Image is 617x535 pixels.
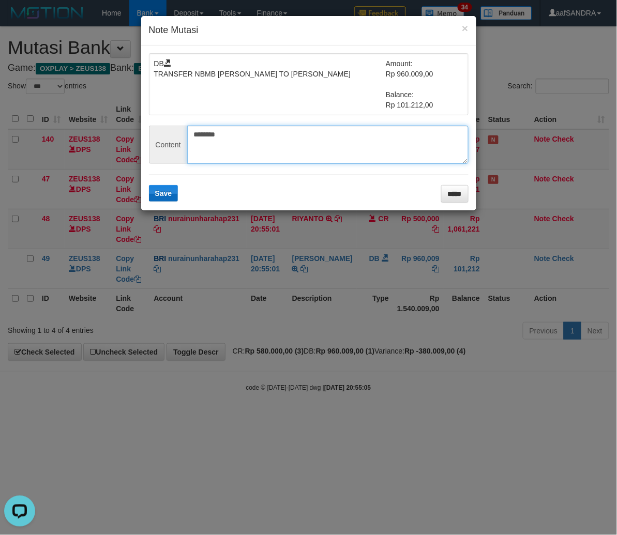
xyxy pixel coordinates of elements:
span: Save [155,189,172,197]
span: Content [149,126,187,164]
button: × [462,23,468,34]
td: Amount: Rp 960.009,00 Balance: Rp 101.212,00 [386,58,463,110]
h4: Note Mutasi [149,24,469,37]
button: Save [149,185,178,202]
button: Open LiveChat chat widget [4,4,35,35]
td: DB TRANSFER NBMB [PERSON_NAME] TO [PERSON_NAME] [154,58,386,110]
